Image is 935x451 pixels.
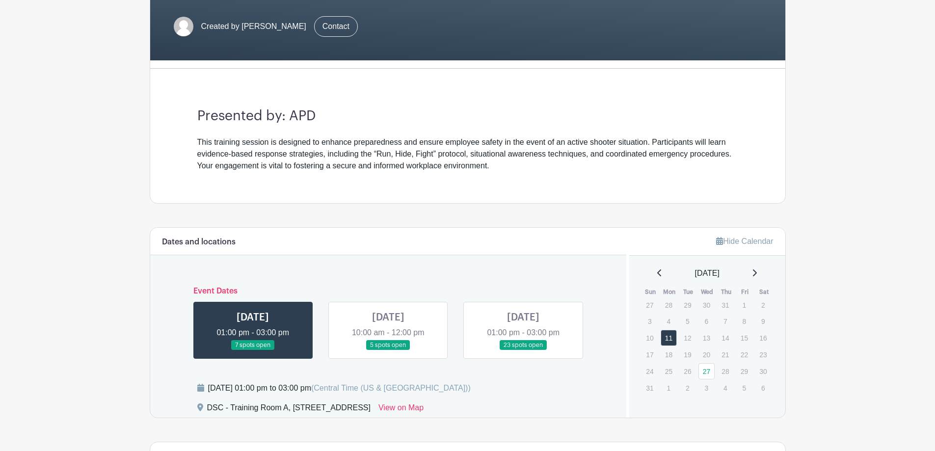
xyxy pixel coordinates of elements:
[174,17,193,36] img: default-ce2991bfa6775e67f084385cd625a349d9dcbb7a52a09fb2fda1e96e2d18dcdb.png
[717,380,733,396] p: 4
[698,287,717,297] th: Wed
[311,384,471,392] span: (Central Time (US & [GEOGRAPHIC_DATA]))
[698,297,715,313] p: 30
[660,287,679,297] th: Mon
[207,402,371,418] div: DSC - Training Room A, [STREET_ADDRESS]
[736,287,755,297] th: Fri
[162,238,236,247] h6: Dates and locations
[698,347,715,362] p: 20
[679,287,698,297] th: Tue
[736,297,752,313] p: 1
[698,380,715,396] p: 3
[208,382,471,394] div: [DATE] 01:00 pm to 03:00 pm
[698,314,715,329] p: 6
[679,314,695,329] p: 5
[755,330,771,345] p: 16
[717,347,733,362] p: 21
[641,364,658,379] p: 24
[736,380,752,396] p: 5
[736,314,752,329] p: 8
[661,297,677,313] p: 28
[661,347,677,362] p: 18
[679,380,695,396] p: 2
[717,314,733,329] p: 7
[754,287,774,297] th: Sat
[679,297,695,313] p: 29
[717,287,736,297] th: Thu
[314,16,358,37] a: Contact
[736,330,752,345] p: 15
[736,347,752,362] p: 22
[717,330,733,345] p: 14
[378,402,424,418] a: View on Map
[679,347,695,362] p: 19
[186,287,591,296] h6: Event Dates
[641,314,658,329] p: 3
[717,297,733,313] p: 31
[736,364,752,379] p: 29
[641,330,658,345] p: 10
[679,364,695,379] p: 26
[755,347,771,362] p: 23
[755,364,771,379] p: 30
[661,364,677,379] p: 25
[679,330,695,345] p: 12
[197,136,738,172] div: This training session is designed to enhance preparedness and ensure employee safety in the event...
[755,314,771,329] p: 9
[755,380,771,396] p: 6
[698,363,715,379] a: 27
[201,21,306,32] span: Created by [PERSON_NAME]
[755,297,771,313] p: 2
[698,330,715,345] p: 13
[661,330,677,346] a: 11
[716,237,773,245] a: Hide Calendar
[641,287,660,297] th: Sun
[197,108,738,125] h3: Presented by: APD
[641,297,658,313] p: 27
[661,380,677,396] p: 1
[641,347,658,362] p: 17
[695,267,720,279] span: [DATE]
[641,380,658,396] p: 31
[717,364,733,379] p: 28
[661,314,677,329] p: 4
